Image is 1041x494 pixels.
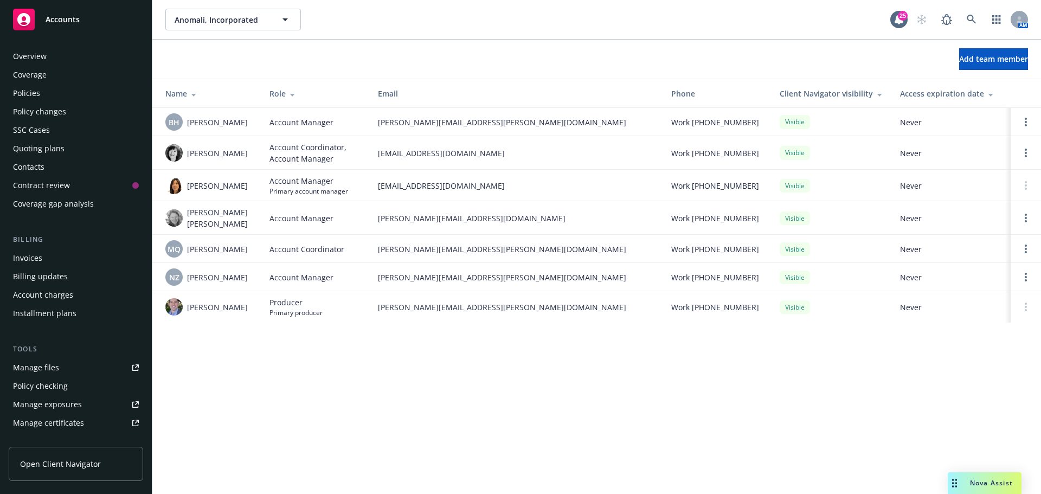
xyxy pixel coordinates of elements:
[378,301,654,313] span: [PERSON_NAME][EMAIL_ADDRESS][PERSON_NAME][DOMAIN_NAME]
[169,272,179,283] span: NZ
[900,301,1002,313] span: Never
[269,187,348,196] span: Primary account manager
[9,268,143,285] a: Billing updates
[378,243,654,255] span: [PERSON_NAME][EMAIL_ADDRESS][PERSON_NAME][DOMAIN_NAME]
[187,243,248,255] span: [PERSON_NAME]
[671,88,762,99] div: Phone
[165,177,183,194] img: photo
[269,88,361,99] div: Role
[13,286,73,304] div: Account charges
[9,234,143,245] div: Billing
[46,15,80,24] span: Accounts
[13,414,84,432] div: Manage certificates
[187,272,248,283] span: [PERSON_NAME]
[165,88,252,99] div: Name
[780,88,883,99] div: Client Navigator visibility
[9,286,143,304] a: Account charges
[168,243,181,255] span: MQ
[13,249,42,267] div: Invoices
[9,121,143,139] a: SSC Cases
[187,207,252,229] span: [PERSON_NAME] [PERSON_NAME]
[378,88,654,99] div: Email
[900,272,1002,283] span: Never
[959,48,1028,70] button: Add team member
[9,305,143,322] a: Installment plans
[13,268,68,285] div: Billing updates
[13,85,40,102] div: Policies
[269,308,323,317] span: Primary producer
[9,158,143,176] a: Contacts
[9,177,143,194] a: Contract review
[165,209,183,227] img: photo
[780,242,810,256] div: Visible
[9,396,143,413] a: Manage exposures
[9,85,143,102] a: Policies
[671,213,759,224] span: Work [PHONE_NUMBER]
[378,272,654,283] span: [PERSON_NAME][EMAIL_ADDRESS][PERSON_NAME][DOMAIN_NAME]
[13,48,47,65] div: Overview
[269,117,333,128] span: Account Manager
[1019,242,1032,255] a: Open options
[900,117,1002,128] span: Never
[9,103,143,120] a: Policy changes
[378,147,654,159] span: [EMAIL_ADDRESS][DOMAIN_NAME]
[378,180,654,191] span: [EMAIL_ADDRESS][DOMAIN_NAME]
[165,298,183,316] img: photo
[1019,211,1032,224] a: Open options
[900,213,1002,224] span: Never
[13,121,50,139] div: SSC Cases
[671,180,759,191] span: Work [PHONE_NUMBER]
[9,433,143,450] a: Manage claims
[9,414,143,432] a: Manage certificates
[269,213,333,224] span: Account Manager
[9,4,143,35] a: Accounts
[13,158,44,176] div: Contacts
[9,249,143,267] a: Invoices
[900,180,1002,191] span: Never
[671,272,759,283] span: Work [PHONE_NUMBER]
[780,146,810,159] div: Visible
[9,359,143,376] a: Manage files
[780,300,810,314] div: Visible
[671,243,759,255] span: Work [PHONE_NUMBER]
[187,147,248,159] span: [PERSON_NAME]
[1019,146,1032,159] a: Open options
[269,175,348,187] span: Account Manager
[187,180,248,191] span: [PERSON_NAME]
[900,147,1002,159] span: Never
[175,14,268,25] span: Anomali, Incorporated
[671,117,759,128] span: Work [PHONE_NUMBER]
[13,359,59,376] div: Manage files
[986,9,1007,30] a: Switch app
[9,48,143,65] a: Overview
[165,9,301,30] button: Anomali, Incorporated
[671,301,759,313] span: Work [PHONE_NUMBER]
[780,211,810,225] div: Visible
[269,297,323,308] span: Producer
[187,301,248,313] span: [PERSON_NAME]
[780,271,810,284] div: Visible
[900,88,1002,99] div: Access expiration date
[187,117,248,128] span: [PERSON_NAME]
[13,66,47,84] div: Coverage
[9,66,143,84] a: Coverage
[936,9,958,30] a: Report a Bug
[1019,116,1032,129] a: Open options
[13,396,82,413] div: Manage exposures
[898,11,908,21] div: 25
[13,177,70,194] div: Contract review
[911,9,933,30] a: Start snowing
[948,472,961,494] div: Drag to move
[9,140,143,157] a: Quoting plans
[780,115,810,129] div: Visible
[13,140,65,157] div: Quoting plans
[165,144,183,162] img: photo
[13,305,76,322] div: Installment plans
[9,377,143,395] a: Policy checking
[269,243,344,255] span: Account Coordinator
[780,179,810,193] div: Visible
[378,213,654,224] span: [PERSON_NAME][EMAIL_ADDRESS][DOMAIN_NAME]
[959,54,1028,64] span: Add team member
[900,243,1002,255] span: Never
